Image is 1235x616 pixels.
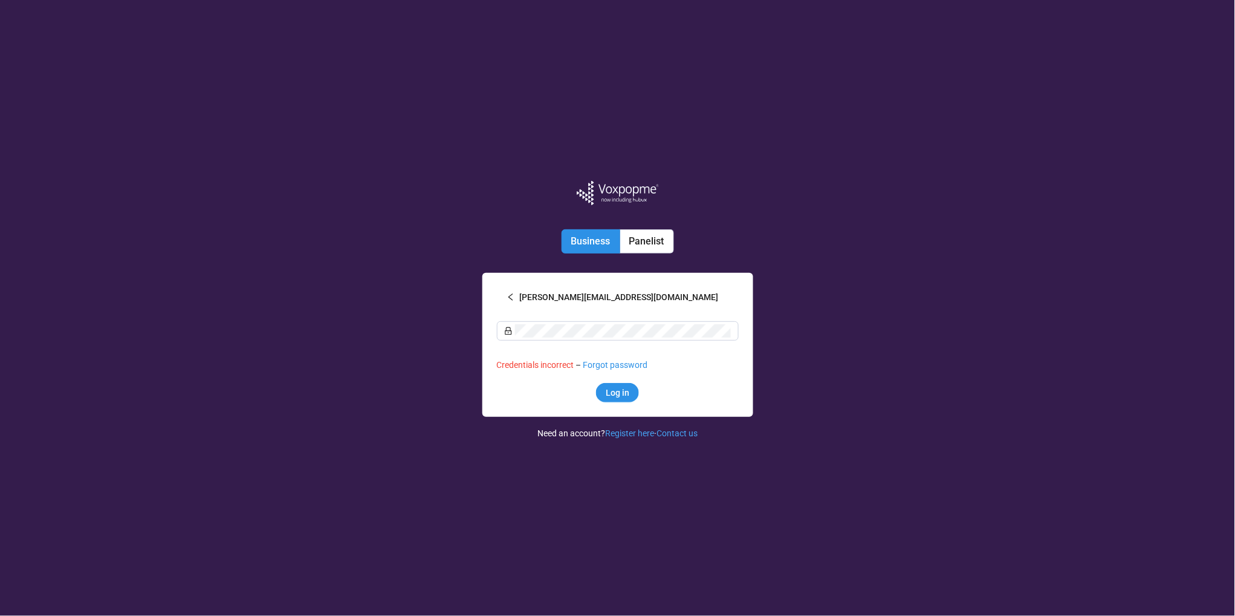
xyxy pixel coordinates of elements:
[497,360,574,370] span: Credentials incorrect
[596,383,639,402] button: Log in
[583,360,648,370] a: Forgot password
[571,235,611,247] span: Business
[504,327,513,335] span: lock
[656,428,698,438] a: Contact us
[497,358,739,372] div: –
[507,293,515,301] span: left
[629,235,664,247] span: Panelist
[497,287,739,307] button: left[PERSON_NAME][EMAIL_ADDRESS][DOMAIN_NAME]
[520,290,719,304] span: [PERSON_NAME][EMAIL_ADDRESS][DOMAIN_NAME]
[606,386,629,399] span: Log in
[605,428,654,438] a: Register here
[537,417,698,440] div: Need an account? ·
